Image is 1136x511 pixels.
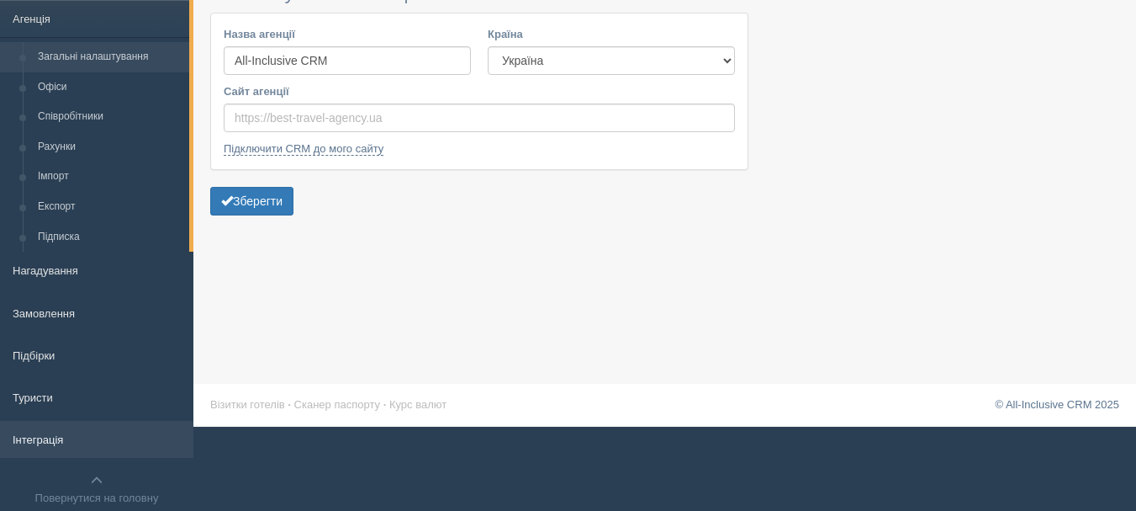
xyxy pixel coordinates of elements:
a: Загальні налаштування [30,42,189,72]
a: Курс валют [389,398,446,411]
a: Співробітники [30,102,189,132]
a: Візитки готелів [210,398,285,411]
button: Зберегти [210,187,293,216]
label: Країна [488,26,735,42]
label: Назва агенції [224,26,471,42]
a: © All-Inclusive CRM 2025 [995,398,1119,411]
span: · [288,398,291,411]
a: Підписка [30,222,189,253]
label: Сайт агенції [224,83,735,99]
a: Експорт [30,192,189,222]
input: https://best-travel-agency.ua [224,104,735,132]
a: Рахунки [30,132,189,162]
a: Сканер паспорту [294,398,380,411]
a: Підключити CRM до мого сайту [224,142,383,156]
span: · [383,398,387,411]
a: Офіси [30,72,189,103]
a: Імпорт [30,162,189,192]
